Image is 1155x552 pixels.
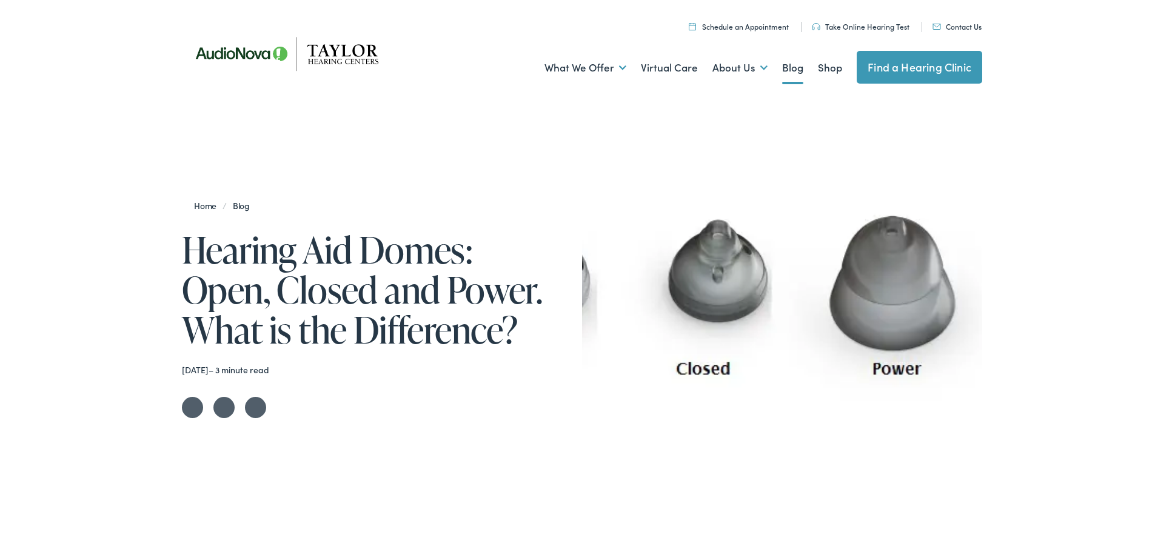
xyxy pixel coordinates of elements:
a: Blog [227,197,256,209]
a: Take Online Hearing Test [812,19,909,29]
a: What We Offer [544,43,626,88]
a: Schedule an Appointment [689,19,789,29]
img: utility icon [689,20,696,28]
a: Share on Facebook [213,394,235,416]
a: Share on Twitter [182,394,203,416]
a: Contact Us [932,19,982,29]
a: Home [194,197,223,209]
img: utility icon [932,21,941,27]
div: – 3 minute read [182,362,550,373]
a: Blog [782,43,803,88]
a: Virtual Care [641,43,698,88]
img: utility icon [812,21,820,28]
time: [DATE] [182,361,209,373]
a: Shop [818,43,842,88]
h1: Hearing Aid Domes: Open, Closed and Power. What is the Difference? [182,227,550,347]
a: Find a Hearing Clinic [857,48,982,81]
a: Share on LinkedIn [245,394,266,416]
a: About Us [712,43,768,88]
span: / [194,197,256,209]
img: Mixed group domes [582,145,982,545]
